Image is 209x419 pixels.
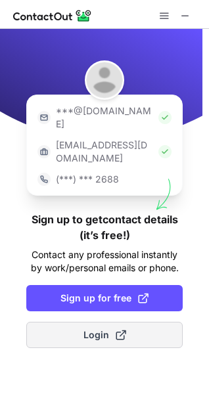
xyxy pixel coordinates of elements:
[83,328,126,342] span: Login
[37,173,51,186] img: https://contactout.com/extension/app/static/media/login-phone-icon.bacfcb865e29de816d437549d7f4cb...
[26,211,183,243] h1: Sign up to get contact details (it’s free!)
[56,104,153,131] p: ***@[DOMAIN_NAME]
[56,139,153,165] p: [EMAIL_ADDRESS][DOMAIN_NAME]
[158,111,172,124] img: Check Icon
[158,145,172,158] img: Check Icon
[60,292,149,305] span: Sign up for free
[37,111,51,124] img: https://contactout.com/extension/app/static/media/login-email-icon.f64bce713bb5cd1896fef81aa7b14a...
[26,285,183,311] button: Sign up for free
[13,8,92,24] img: ContactOut v5.3.10
[37,145,51,158] img: https://contactout.com/extension/app/static/media/login-work-icon.638a5007170bc45168077fde17b29a1...
[26,248,183,275] p: Contact any professional instantly by work/personal emails or phone.
[26,322,183,348] button: Login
